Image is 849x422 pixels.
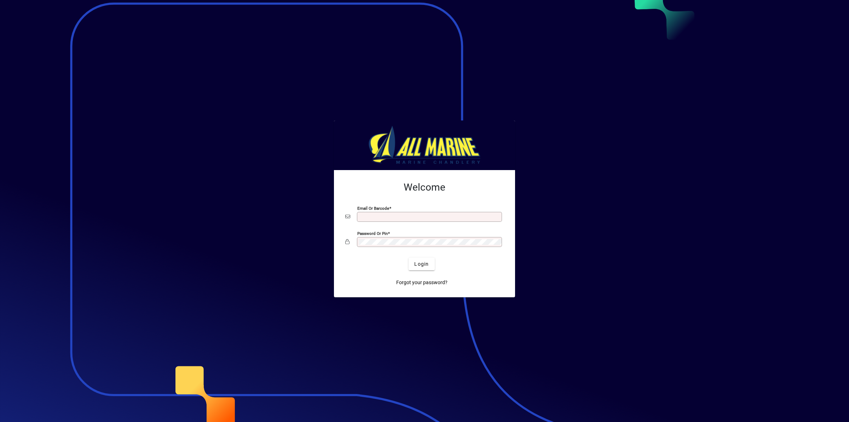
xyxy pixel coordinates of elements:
mat-label: Password or Pin [357,231,388,236]
a: Forgot your password? [393,276,450,289]
span: Login [414,260,429,268]
mat-label: Email or Barcode [357,206,389,211]
button: Login [409,258,434,270]
span: Forgot your password? [396,279,447,286]
h2: Welcome [345,181,504,193]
